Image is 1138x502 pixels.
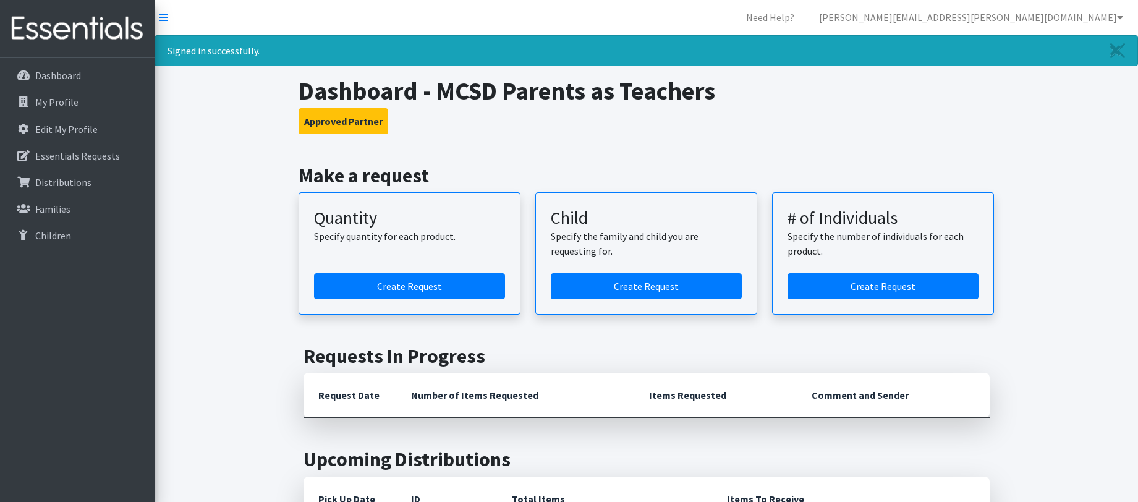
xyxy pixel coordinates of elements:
[5,117,150,142] a: Edit My Profile
[736,5,804,30] a: Need Help?
[797,373,989,418] th: Comment and Sender
[5,143,150,168] a: Essentials Requests
[5,8,150,49] img: HumanEssentials
[304,373,396,418] th: Request Date
[314,273,505,299] a: Create a request by quantity
[35,203,70,215] p: Families
[634,373,797,418] th: Items Requested
[304,448,990,471] h2: Upcoming Distributions
[788,273,979,299] a: Create a request by number of individuals
[35,229,71,242] p: Children
[551,273,742,299] a: Create a request for a child or family
[314,208,505,229] h3: Quantity
[5,197,150,221] a: Families
[299,108,388,134] button: Approved Partner
[5,170,150,195] a: Distributions
[5,63,150,88] a: Dashboard
[5,223,150,248] a: Children
[788,208,979,229] h3: # of Individuals
[396,373,635,418] th: Number of Items Requested
[788,229,979,258] p: Specify the number of individuals for each product.
[299,164,994,187] h2: Make a request
[155,35,1138,66] div: Signed in successfully.
[551,229,742,258] p: Specify the family and child you are requesting for.
[35,176,91,189] p: Distributions
[299,76,994,106] h1: Dashboard - MCSD Parents as Teachers
[35,96,79,108] p: My Profile
[551,208,742,229] h3: Child
[809,5,1133,30] a: [PERSON_NAME][EMAIL_ADDRESS][PERSON_NAME][DOMAIN_NAME]
[35,123,98,135] p: Edit My Profile
[5,90,150,114] a: My Profile
[35,150,120,162] p: Essentials Requests
[304,344,990,368] h2: Requests In Progress
[314,229,505,244] p: Specify quantity for each product.
[1098,36,1137,66] a: Close
[35,69,81,82] p: Dashboard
